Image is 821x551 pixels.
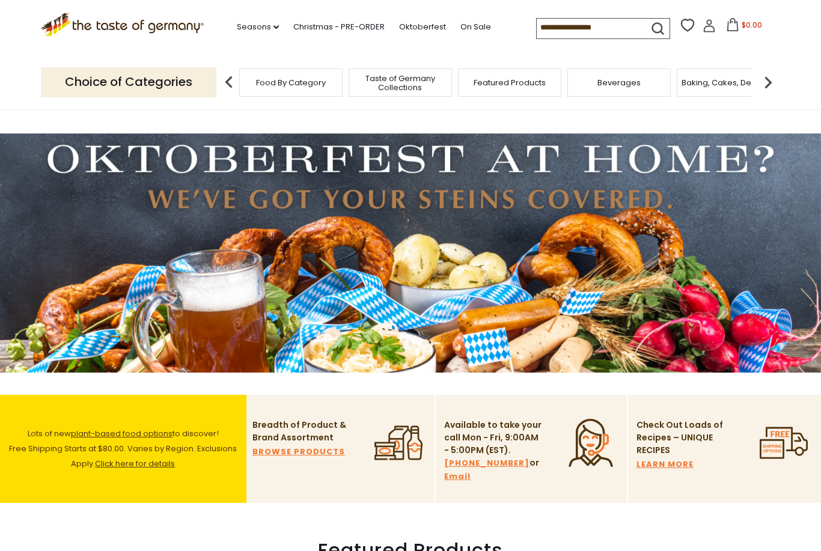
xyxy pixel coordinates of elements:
[636,458,694,471] a: LEARN MORE
[293,20,385,34] a: Christmas - PRE-ORDER
[742,20,762,30] span: $0.00
[95,458,175,469] a: Click here for details
[756,70,780,94] img: next arrow
[217,70,241,94] img: previous arrow
[352,74,448,92] a: Taste of Germany Collections
[9,428,237,469] span: Lots of new to discover! Free Shipping Starts at $80.00. Varies by Region. Exclusions Apply.
[682,78,775,87] a: Baking, Cakes, Desserts
[252,419,352,444] p: Breadth of Product & Brand Assortment
[636,419,724,457] p: Check Out Loads of Recipes – UNIQUE RECIPES
[71,428,172,439] a: plant-based food options
[444,419,543,483] p: Available to take your call Mon - Fri, 9:00AM - 5:00PM (EST). or
[597,78,641,87] a: Beverages
[252,445,345,458] a: BROWSE PRODUCTS
[460,20,491,34] a: On Sale
[399,20,446,34] a: Oktoberfest
[444,457,530,470] a: [PHONE_NUMBER]
[256,78,326,87] a: Food By Category
[474,78,546,87] a: Featured Products
[41,67,216,97] p: Choice of Categories
[444,470,471,483] a: Email
[718,18,769,36] button: $0.00
[237,20,279,34] a: Seasons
